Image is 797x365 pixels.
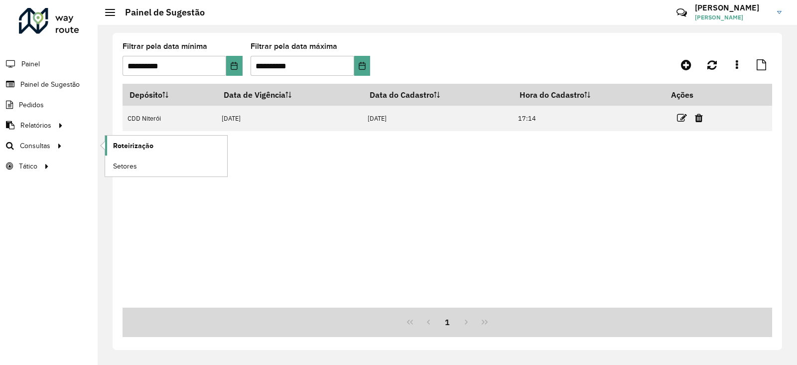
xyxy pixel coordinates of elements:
[363,84,513,106] th: Data do Cadastro
[105,156,227,176] a: Setores
[226,56,242,76] button: Choose Date
[19,161,37,172] span: Tático
[123,84,217,106] th: Depósito
[513,84,664,106] th: Hora do Cadastro
[695,13,770,22] span: [PERSON_NAME]
[20,79,80,90] span: Painel de Sugestão
[19,100,44,110] span: Pedidos
[217,84,363,106] th: Data de Vigência
[20,120,51,131] span: Relatórios
[354,56,370,76] button: Choose Date
[664,84,724,105] th: Ações
[513,106,664,131] td: 17:14
[115,7,205,18] h2: Painel de Sugestão
[123,106,217,131] td: CDD Niterói
[113,161,137,172] span: Setores
[677,111,687,125] a: Editar
[363,106,513,131] td: [DATE]
[251,40,337,52] label: Filtrar pela data máxima
[671,2,692,23] a: Contato Rápido
[20,141,50,151] span: Consultas
[105,136,227,156] a: Roteirização
[113,141,153,151] span: Roteirização
[217,106,363,131] td: [DATE]
[438,313,457,332] button: 1
[123,40,207,52] label: Filtrar pela data mínima
[695,3,770,12] h3: [PERSON_NAME]
[21,59,40,69] span: Painel
[695,111,703,125] a: Excluir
